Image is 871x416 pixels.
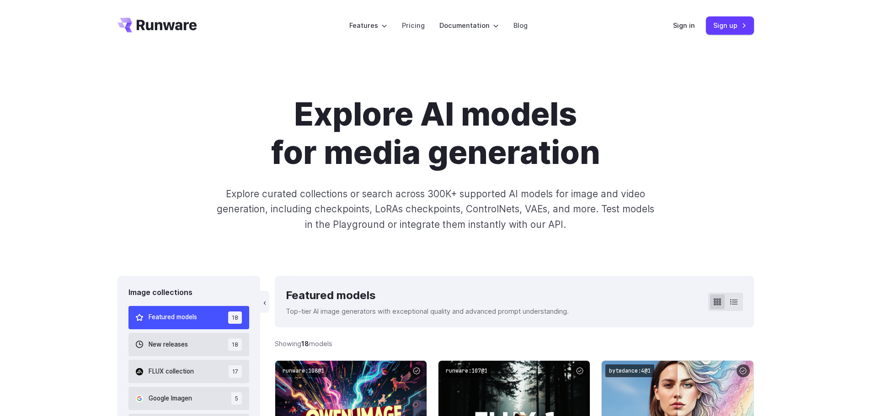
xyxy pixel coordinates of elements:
[228,338,242,351] span: 18
[149,367,194,377] span: FLUX collection
[275,338,332,349] div: Showing models
[279,364,328,378] code: runware:108@1
[118,18,197,32] a: Go to /
[439,20,499,31] label: Documentation
[128,360,250,383] button: FLUX collection 17
[349,20,387,31] label: Features
[149,340,188,350] span: New releases
[228,311,242,324] span: 18
[301,340,309,348] strong: 18
[706,16,754,34] a: Sign up
[402,20,425,31] a: Pricing
[128,333,250,356] button: New releases 18
[513,20,528,31] a: Blog
[181,95,690,172] h1: Explore AI models for media generation
[231,392,242,405] span: 5
[128,306,250,329] button: Featured models 18
[605,364,654,378] code: bytedance:4@1
[149,312,197,322] span: Featured models
[229,365,242,378] span: 17
[128,287,250,299] div: Image collections
[213,186,658,232] p: Explore curated collections or search across 300K+ supported AI models for image and video genera...
[442,364,491,378] code: runware:107@1
[260,291,269,313] button: ‹
[673,20,695,31] a: Sign in
[149,394,192,404] span: Google Imagen
[286,306,569,316] p: Top-tier AI image generators with exceptional quality and advanced prompt understanding.
[286,287,569,304] div: Featured models
[128,387,250,410] button: Google Imagen 5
